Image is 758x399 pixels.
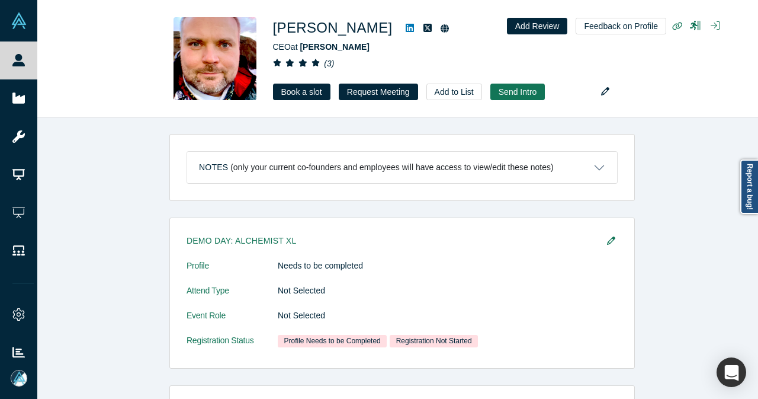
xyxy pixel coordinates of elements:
dd: Not Selected [278,285,618,297]
button: Feedback on Profile [576,18,666,34]
dd: Needs to be completed [278,260,618,272]
dt: Event Role [187,309,278,334]
a: Report a bug! [740,159,758,214]
button: Send Intro [490,84,545,100]
p: (only your current co-founders and employees will have access to view/edit these notes) [230,162,554,173]
dt: Registration Status [187,334,278,360]
dt: Attend Type [187,285,278,309]
button: Notes (only your current co-founders and employees will have access to view/edit these notes) [187,152,617,183]
span: Registration Not Started [390,335,478,347]
a: Book a slot [273,84,330,100]
span: CEO at [273,42,370,52]
h1: [PERSON_NAME] [273,17,393,39]
dt: Profile [187,260,278,285]
img: Ilya Khanykov's Profile Image [174,17,256,100]
img: Alchemist Vault Logo [11,12,27,29]
button: Add Review [507,18,568,34]
button: Add to List [426,84,482,100]
img: Mia Scott's Account [11,370,27,387]
h3: Demo Day: Alchemist XL [187,235,601,247]
span: Profile Needs to be Completed [278,335,387,347]
a: [PERSON_NAME] [300,42,369,52]
dd: Not Selected [278,309,618,322]
i: ( 3 ) [324,59,334,68]
h3: Notes [199,161,228,174]
button: Request Meeting [339,84,418,100]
